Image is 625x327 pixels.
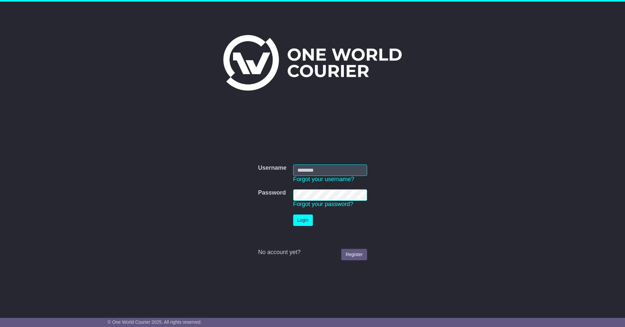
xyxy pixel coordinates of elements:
a: Forgot your username? [293,176,354,182]
a: Forgot your password? [293,201,353,207]
label: Password [258,189,286,197]
span: © One World Courier 2025. All rights reserved. [108,319,202,325]
div: No account yet? [258,249,367,256]
label: Username [258,164,286,172]
img: One World [223,35,402,91]
a: Register [341,249,367,260]
button: Login [293,215,313,226]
